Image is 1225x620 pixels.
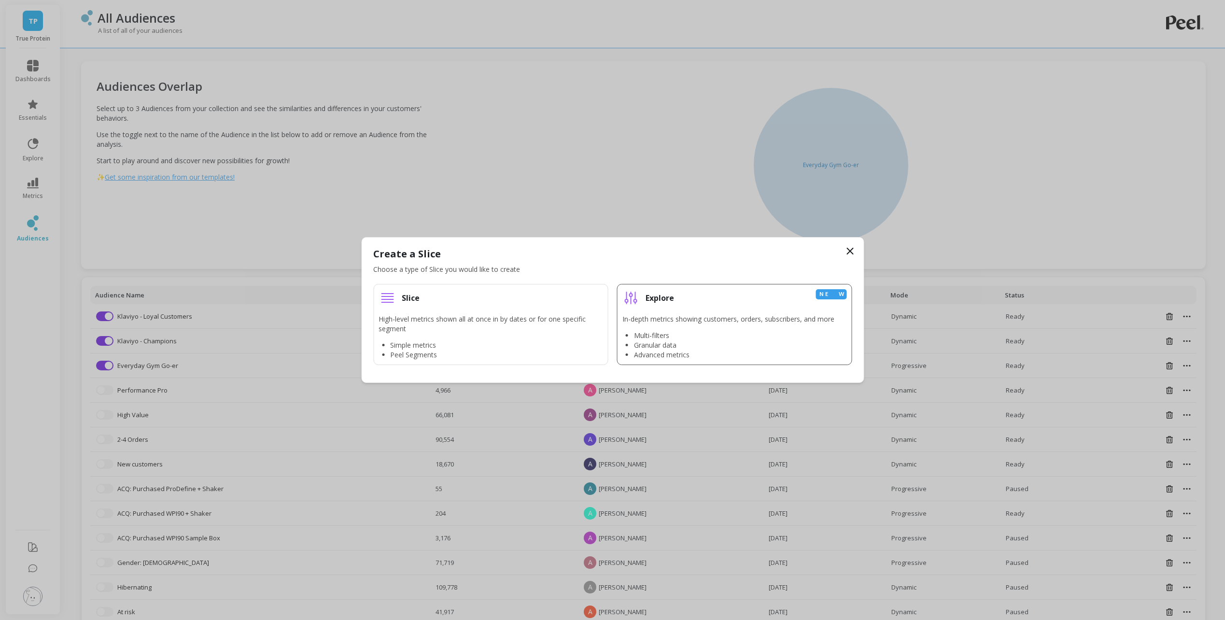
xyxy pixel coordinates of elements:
[634,350,834,360] li: Advanced metrics
[379,314,603,334] p: High-level metrics shown all at once in by dates or for one specific segment
[390,350,603,360] li: Peel Segments
[646,293,674,303] h3: Explore
[622,289,640,307] img: new explore slice
[634,331,834,340] li: Multi-filters
[373,247,852,261] h2: Create a Slice
[622,314,834,324] p: In-depth metrics showing customers, orders, subscribers, and more
[390,340,603,350] li: Simple metrics
[816,289,846,299] div: New
[634,340,834,350] li: Granular data
[373,265,852,274] p: Choose a type of Slice you would like to create
[379,289,396,307] img: new regular slice
[402,293,420,303] h3: Slice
